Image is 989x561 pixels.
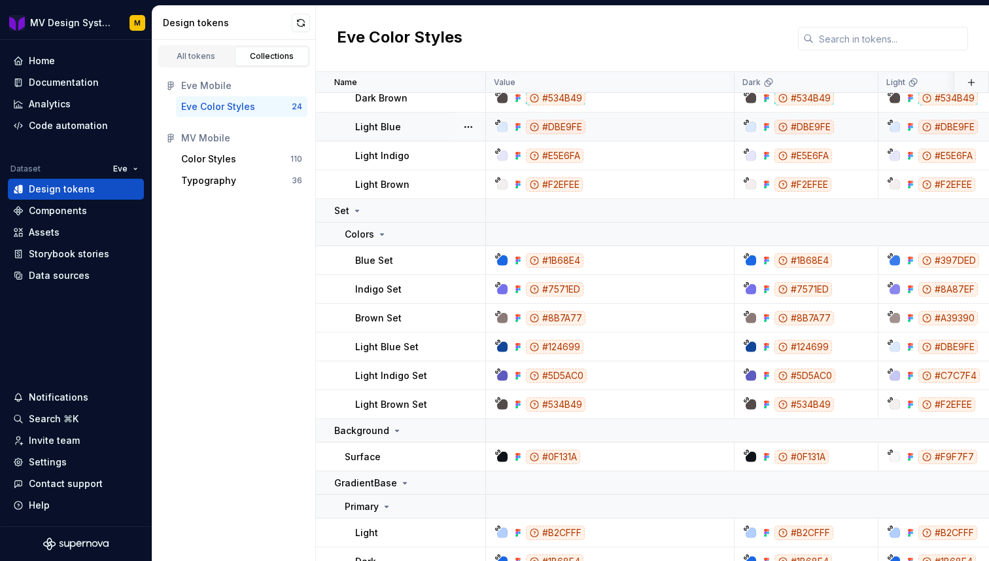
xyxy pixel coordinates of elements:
div: #397DED [918,253,979,268]
div: #8B7A77 [774,311,834,325]
div: Documentation [29,76,99,89]
div: #DBE9FE [918,340,978,354]
button: Search ⌘K [8,408,144,429]
div: #F9F7F7 [918,450,977,464]
div: #5D5AC0 [774,369,835,383]
a: Code automation [8,115,144,136]
p: Indigo Set [355,283,402,296]
div: #B2CFFF [774,526,833,540]
div: Contact support [29,477,103,490]
div: Search ⌘K [29,412,78,425]
svg: Supernova Logo [43,537,109,551]
div: 110 [290,154,302,164]
p: Light Blue [355,120,401,134]
div: 24 [292,101,302,112]
div: #B2CFFF [526,526,585,540]
div: Notifications [29,391,88,404]
div: MV Mobile [181,132,302,145]
div: #534B49 [526,91,585,105]
div: #DBE9FE [774,120,834,134]
button: Eve [107,160,144,178]
div: #B2CFFF [918,526,977,540]
p: Background [334,424,389,437]
div: #E5E6FA [526,149,583,163]
div: #8B7A77 [526,311,585,325]
div: #534B49 [918,91,978,105]
div: Code automation [29,119,108,132]
button: Contact support [8,473,144,494]
div: #534B49 [526,397,585,412]
div: #DBE9FE [526,120,585,134]
div: #F2EFEE [774,177,831,192]
div: #7571ED [774,282,832,297]
p: Light Brown [355,178,409,191]
p: Primary [345,500,379,513]
a: Documentation [8,72,144,93]
input: Search in tokens... [814,27,968,50]
p: Light [355,526,378,539]
div: Collections [239,51,305,62]
div: #0F131A [774,450,829,464]
p: Set [334,204,349,217]
div: #0F131A [526,450,580,464]
p: Light Indigo [355,149,409,162]
div: Design tokens [163,16,292,29]
p: Light Blue Set [355,340,419,353]
div: Assets [29,226,60,239]
p: Dark [742,77,761,88]
p: Name [334,77,357,88]
div: M [134,18,141,28]
div: Components [29,204,87,217]
a: Settings [8,452,144,473]
div: #7571ED [526,282,583,297]
div: #C7C7F4 [918,369,980,383]
a: Home [8,50,144,71]
a: Design tokens [8,179,144,200]
button: Typography36 [176,170,307,191]
div: #1B68E4 [774,253,832,268]
p: Surface [345,450,381,463]
button: Help [8,495,144,516]
div: Home [29,54,55,67]
a: Storybook stories [8,244,144,264]
div: MV Design System Mobile [30,16,114,29]
p: Light Indigo Set [355,369,427,382]
div: Color Styles [181,153,236,166]
p: GradientBase [334,477,397,490]
div: #534B49 [774,397,834,412]
p: Blue Set [355,254,393,267]
div: #DBE9FE [918,120,978,134]
div: 36 [292,175,302,186]
div: Storybook stories [29,247,109,261]
div: Design tokens [29,183,95,196]
p: Light Brown Set [355,398,427,411]
div: Eve Color Styles [181,100,255,113]
h2: Eve Color Styles [337,27,462,50]
button: Eve Color Styles24 [176,96,307,117]
div: Settings [29,456,67,469]
div: #F2EFEE [526,177,583,192]
a: Invite team [8,430,144,451]
div: #F2EFEE [918,397,975,412]
img: b3ac2a31-7ea9-4fd1-9cb6-08b90a735998.png [9,15,25,31]
button: Color Styles110 [176,149,307,170]
div: #5D5AC0 [526,369,587,383]
div: #A39390 [918,311,978,325]
a: Assets [8,222,144,243]
div: Help [29,499,50,512]
div: Eve Mobile [181,79,302,92]
p: Brown Set [355,312,402,325]
div: #124699 [774,340,832,354]
div: Data sources [29,269,90,282]
div: Invite team [29,434,80,447]
div: Dataset [10,164,41,174]
div: #E5E6FA [774,149,832,163]
div: All tokens [164,51,229,62]
a: Components [8,200,144,221]
button: Notifications [8,387,144,408]
div: #F2EFEE [918,177,975,192]
a: Data sources [8,265,144,286]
